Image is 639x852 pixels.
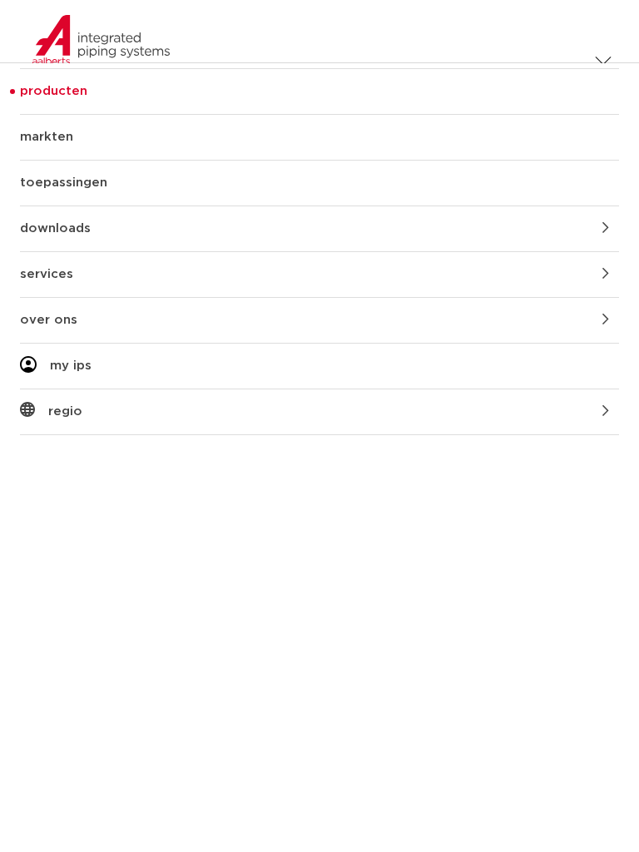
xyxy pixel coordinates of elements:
[50,356,92,376] span: my ips
[48,402,82,422] span: regio
[20,161,619,206] a: toepassingen
[20,344,619,389] a: my ips
[20,206,619,251] a: downloads
[20,115,619,160] a: markten
[20,252,619,297] a: services
[20,69,619,114] a: producten
[20,298,619,343] a: over ons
